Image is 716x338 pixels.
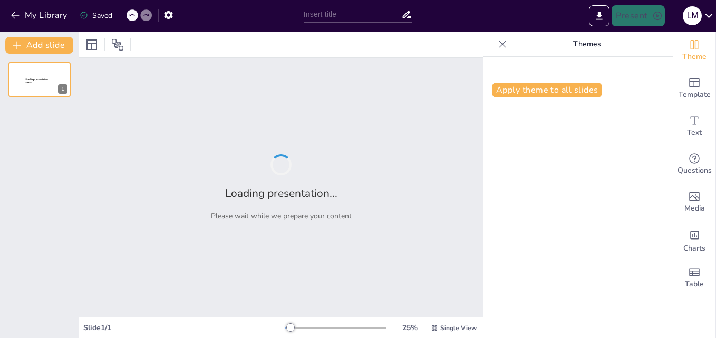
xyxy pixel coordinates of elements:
div: 25 % [397,323,422,333]
span: Single View [440,324,477,332]
span: Position [111,38,124,51]
p: Themes [511,32,663,57]
div: Add charts and graphs [673,221,715,259]
div: Get real-time input from your audience [673,145,715,183]
span: Text [687,127,702,138]
p: Please wait while we prepare your content [211,211,352,221]
span: Table [685,279,704,290]
div: l m [683,6,702,25]
div: 1 [8,62,71,97]
button: l m [683,5,702,26]
h2: Loading presentation... [225,186,337,201]
div: Add ready made slides [673,69,715,107]
div: Change the overall theme [673,32,715,69]
input: Insert title [304,7,401,22]
div: Add images, graphics, shapes or video [673,183,715,221]
span: Template [679,89,711,101]
span: Charts [683,243,705,254]
div: Add text boxes [673,107,715,145]
span: Sendsteps presentation editor [26,78,48,84]
div: Saved [80,11,112,21]
button: Present [612,5,664,26]
div: Slide 1 / 1 [83,323,285,333]
div: Add a table [673,259,715,297]
span: Theme [682,51,707,63]
span: Questions [678,165,712,176]
div: Layout [83,36,100,53]
button: Add slide [5,37,73,54]
span: Media [684,203,705,214]
button: Apply theme to all slides [492,83,602,97]
button: Export to PowerPoint [589,5,609,26]
div: 1 [58,84,67,94]
button: My Library [8,7,72,24]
